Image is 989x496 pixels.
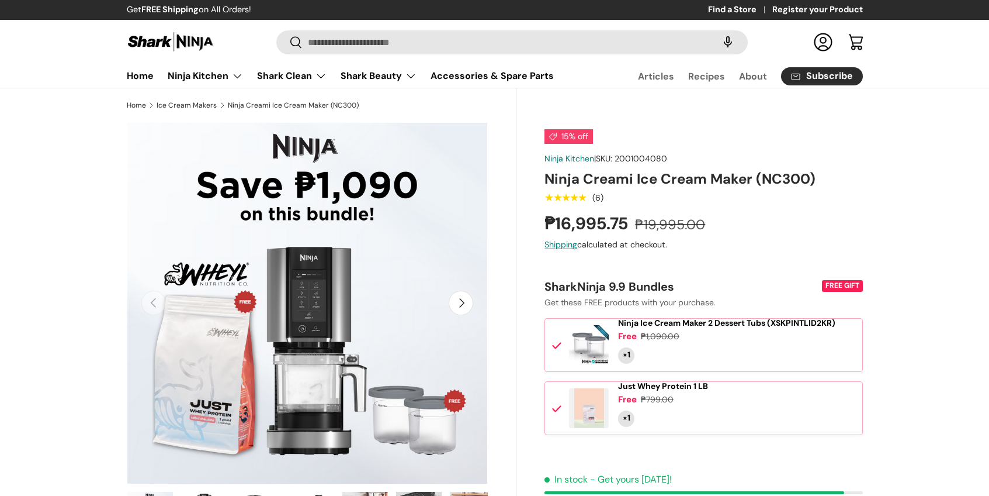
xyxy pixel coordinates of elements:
span: Ninja Ice Cream Maker 2 Dessert Tubs (XSKPINTLID2KR) [618,318,835,328]
a: Ninja Creami Ice Cream Maker (NC300) [228,102,359,109]
strong: FREE Shipping [141,4,199,15]
summary: Shark Beauty [334,64,424,88]
summary: Ninja Kitchen [161,64,250,88]
nav: Primary [127,64,554,88]
div: Quantity [618,411,634,427]
div: (6) [592,194,603,202]
span: ★★★★★ [544,192,586,204]
strong: ₱16,995.75 [544,212,631,235]
nav: Breadcrumbs [127,100,517,111]
span: In stock [544,473,588,485]
a: Subscribe [781,67,863,85]
a: Ninja Ice Cream Maker 2 Dessert Tubs (XSKPINTLID2KR) [618,318,835,328]
speech-search-button: Search by voice [709,29,747,55]
div: Quantity [618,347,634,364]
summary: Shark Clean [250,64,334,88]
a: Ninja Kitchen [168,64,243,88]
div: Free [618,330,637,343]
span: 2001004080 [615,153,667,164]
h1: Ninja Creami Ice Cream Maker (NC300) [544,170,862,188]
a: Recipes [688,65,725,88]
a: Shark Beauty [341,64,417,88]
div: ₱1,090.00 [641,330,679,343]
nav: Secondary [610,64,863,88]
a: Shark Clean [257,64,327,88]
div: FREE GIFT [822,280,863,291]
a: Accessories & Spare Parts [431,64,554,87]
a: Find a Store [708,4,772,16]
a: Ice Cream Makers [157,102,217,109]
a: Shipping [544,239,577,250]
span: SKU: [596,153,612,164]
span: Subscribe [806,71,853,81]
span: Just Whey Protein 1 LB [618,381,708,391]
a: Just Whey Protein 1 LB [618,381,708,391]
a: Articles [638,65,674,88]
span: Get these FREE products with your purchase. [544,297,716,308]
a: Home [127,64,154,87]
div: ₱799.00 [641,394,674,406]
span: | [594,153,667,164]
a: Register your Product [772,4,863,16]
a: About [739,65,767,88]
img: Shark Ninja Philippines [127,30,214,53]
div: SharkNinja 9.9 Bundles [544,279,819,294]
a: Ninja Kitchen [544,153,594,164]
s: ₱19,995.00 [635,216,705,233]
div: Free [618,394,637,406]
div: 5.0 out of 5.0 stars [544,192,586,203]
p: - Get yours [DATE]! [590,473,672,485]
a: Home [127,102,146,109]
span: 15% off [544,129,593,144]
p: Get on All Orders! [127,4,251,16]
div: calculated at checkout. [544,239,862,251]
